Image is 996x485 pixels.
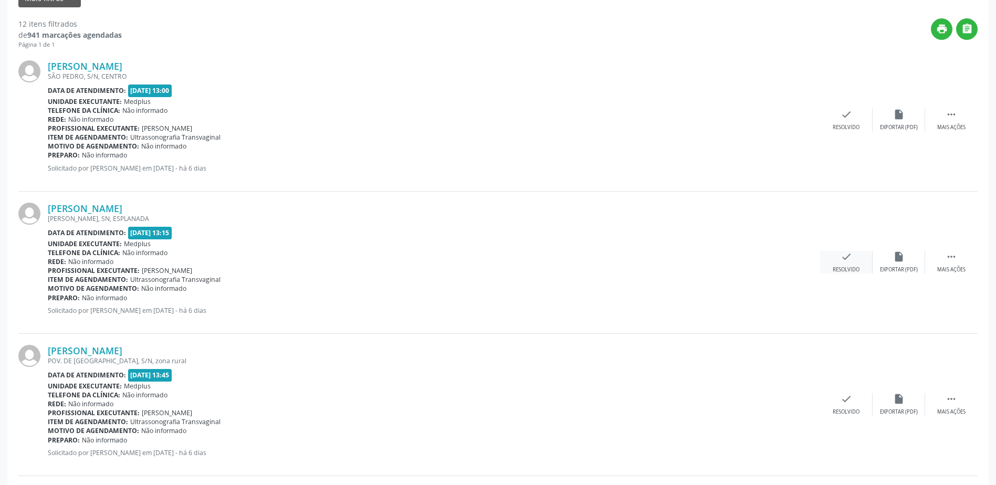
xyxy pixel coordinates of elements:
div: 12 itens filtrados [18,18,122,29]
div: Resolvido [833,408,859,416]
p: Solicitado por [PERSON_NAME] em [DATE] - há 6 dias [48,306,820,315]
b: Telefone da clínica: [48,248,120,257]
span: Não informado [122,106,167,115]
div: Resolvido [833,266,859,273]
button:  [956,18,978,40]
span: Não informado [141,284,186,293]
p: Solicitado por [PERSON_NAME] em [DATE] - há 6 dias [48,448,820,457]
b: Telefone da clínica: [48,106,120,115]
b: Item de agendamento: [48,275,128,284]
b: Profissional executante: [48,124,140,133]
b: Motivo de agendamento: [48,142,139,151]
span: Não informado [82,151,127,160]
span: Medplus [124,97,151,106]
i:  [961,23,973,35]
i:  [946,251,957,262]
span: Não informado [68,399,113,408]
b: Profissional executante: [48,266,140,275]
i: insert_drive_file [893,393,905,405]
div: Mais ações [937,124,966,131]
img: img [18,203,40,225]
i: insert_drive_file [893,251,905,262]
div: Resolvido [833,124,859,131]
span: Ultrassonografia Transvaginal [130,275,221,284]
div: SÃO PEDRO, S/N, CENTRO [48,72,820,81]
a: [PERSON_NAME] [48,345,122,356]
b: Rede: [48,115,66,124]
a: [PERSON_NAME] [48,60,122,72]
span: [PERSON_NAME] [142,408,192,417]
b: Motivo de agendamento: [48,284,139,293]
span: [DATE] 13:15 [128,227,172,239]
div: POV. DE [GEOGRAPHIC_DATA], S/N, zona rural [48,356,820,365]
div: [PERSON_NAME], SN, ESPLANADA [48,214,820,223]
b: Preparo: [48,151,80,160]
span: [PERSON_NAME] [142,124,192,133]
div: Exportar (PDF) [880,408,918,416]
span: Medplus [124,239,151,248]
div: de [18,29,122,40]
b: Unidade executante: [48,382,122,391]
i: check [841,251,852,262]
b: Profissional executante: [48,408,140,417]
b: Item de agendamento: [48,133,128,142]
div: Exportar (PDF) [880,266,918,273]
span: Não informado [122,248,167,257]
span: [DATE] 13:00 [128,85,172,97]
b: Data de atendimento: [48,228,126,237]
a: [PERSON_NAME] [48,203,122,214]
span: Não informado [68,115,113,124]
b: Unidade executante: [48,97,122,106]
span: [PERSON_NAME] [142,266,192,275]
b: Unidade executante: [48,239,122,248]
i: check [841,393,852,405]
span: Não informado [141,426,186,435]
div: Página 1 de 1 [18,40,122,49]
b: Rede: [48,399,66,408]
img: img [18,345,40,367]
i: print [936,23,948,35]
span: Ultrassonografia Transvaginal [130,417,221,426]
b: Data de atendimento: [48,371,126,379]
div: Mais ações [937,408,966,416]
i: check [841,109,852,120]
span: Ultrassonografia Transvaginal [130,133,221,142]
b: Data de atendimento: [48,86,126,95]
span: Não informado [82,293,127,302]
div: Mais ações [937,266,966,273]
span: Não informado [141,142,186,151]
div: Exportar (PDF) [880,124,918,131]
b: Rede: [48,257,66,266]
button: print [931,18,952,40]
span: Não informado [68,257,113,266]
i: insert_drive_file [893,109,905,120]
i:  [946,393,957,405]
span: Não informado [122,391,167,399]
b: Telefone da clínica: [48,391,120,399]
b: Motivo de agendamento: [48,426,139,435]
b: Preparo: [48,436,80,445]
img: img [18,60,40,82]
b: Item de agendamento: [48,417,128,426]
b: Preparo: [48,293,80,302]
span: Medplus [124,382,151,391]
span: [DATE] 13:45 [128,369,172,381]
strong: 941 marcações agendadas [27,30,122,40]
i:  [946,109,957,120]
span: Não informado [82,436,127,445]
p: Solicitado por [PERSON_NAME] em [DATE] - há 6 dias [48,164,820,173]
